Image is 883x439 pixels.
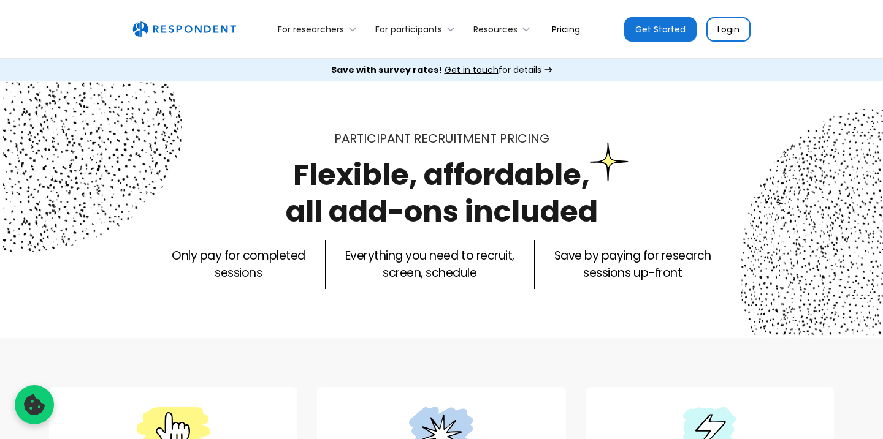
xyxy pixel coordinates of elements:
a: home [132,21,236,37]
div: For participants [375,23,442,36]
p: Only pay for completed sessions [172,247,305,282]
a: Login [706,17,751,42]
h1: Flexible, affordable, all add-ons included [286,154,598,232]
a: Get Started [624,17,697,42]
img: Untitled UI logotext [132,21,236,37]
span: PRICING [500,130,549,147]
div: For researchers [271,15,369,43]
div: for details [331,64,541,76]
div: For participants [369,15,467,43]
p: Everything you need to recruit, screen, schedule [345,247,514,282]
p: Save by paying for research sessions up-front [554,247,711,282]
strong: Save with survey rates! [331,64,442,76]
div: Resources [467,15,542,43]
span: Get in touch [445,64,499,76]
div: Resources [473,23,518,36]
a: Pricing [542,15,590,43]
div: For researchers [278,23,344,36]
span: Participant recruitment [334,130,497,147]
